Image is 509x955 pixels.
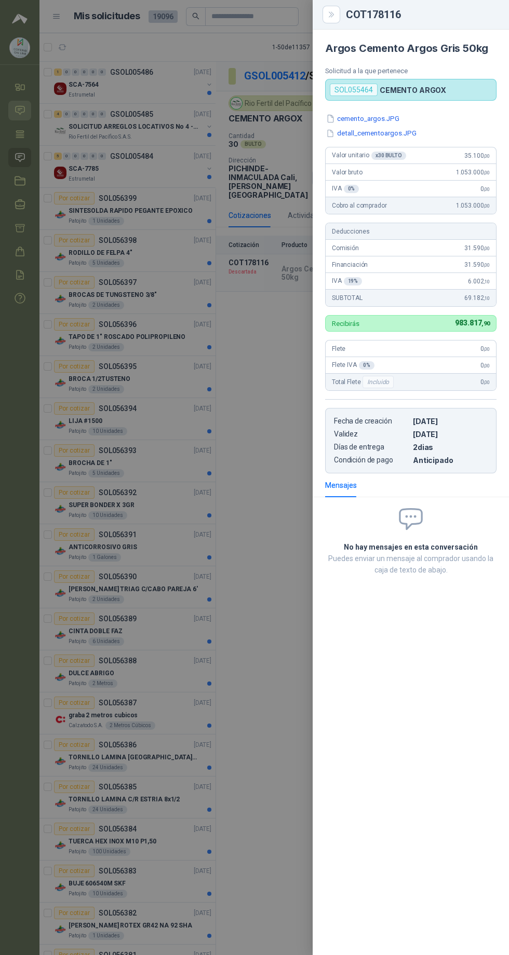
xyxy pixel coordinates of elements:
[413,430,488,439] p: [DATE]
[334,456,409,465] p: Condición de pago
[456,169,490,176] span: 1.053.000
[334,417,409,426] p: Fecha de creación
[464,152,490,159] span: 35.100
[455,319,490,327] span: 983.817
[480,378,490,386] span: 0
[413,417,488,426] p: [DATE]
[359,361,374,370] div: 0 %
[325,42,497,54] h4: Argos Cemento Argos Gris 50kg
[484,203,490,209] span: ,00
[484,186,490,192] span: ,00
[484,153,490,159] span: ,00
[332,320,359,327] p: Recibirás
[332,185,359,193] span: IVA
[325,541,497,553] h2: No hay mensajes en esta conversación
[484,262,490,268] span: ,00
[332,345,345,352] span: Flete
[334,430,409,439] p: Validez
[332,261,368,268] span: Financiación
[332,294,363,302] span: SUBTOTAL
[344,185,359,193] div: 0 %
[464,244,490,252] span: 31.590
[468,278,490,285] span: 6.002
[456,202,490,209] span: 1.053.000
[346,9,497,20] div: COT178116
[484,363,490,369] span: ,00
[481,320,490,327] span: ,90
[484,295,490,301] span: ,10
[464,294,490,302] span: 69.182
[325,67,497,75] p: Solicitud a la que pertenece
[380,86,446,94] p: CEMENTO ARGOX
[413,443,488,452] p: 2 dias
[332,202,386,209] span: Cobro al comprador
[371,152,406,160] div: x 30 BULTO
[325,480,357,491] div: Mensajes
[363,376,394,388] div: Incluido
[332,361,374,370] span: Flete IVA
[325,128,418,139] button: detall_cementoargos.JPG
[344,277,363,285] div: 19 %
[480,185,490,193] span: 0
[325,113,400,124] button: cemento_argos.JPG
[332,244,359,252] span: Comisión
[464,261,490,268] span: 31.590
[480,345,490,352] span: 0
[332,277,362,285] span: IVA
[484,279,490,284] span: ,10
[325,553,497,576] p: Puedes enviar un mensaje al comprador usando la caja de texto de abajo.
[330,84,378,96] div: SOL055464
[484,245,490,251] span: ,00
[484,346,490,352] span: ,00
[484,379,490,385] span: ,00
[480,362,490,369] span: 0
[334,443,409,452] p: Días de entrega
[332,376,396,388] span: Total Flete
[484,170,490,175] span: ,00
[332,228,369,235] span: Deducciones
[325,8,338,21] button: Close
[332,169,362,176] span: Valor bruto
[332,152,406,160] span: Valor unitario
[413,456,488,465] p: Anticipado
